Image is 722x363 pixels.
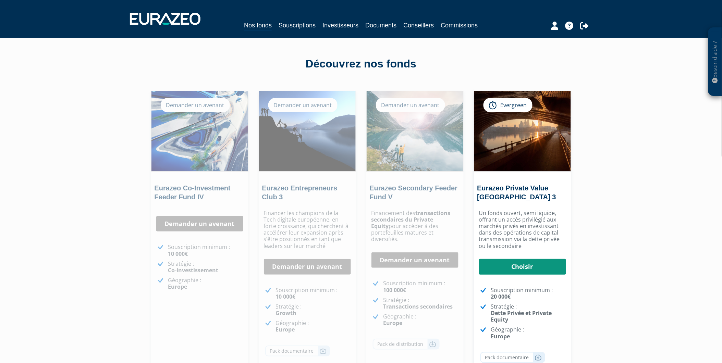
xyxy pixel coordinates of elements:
img: Eurazeo Private Value Europe 3 [474,91,571,171]
a: Conseillers [404,21,434,30]
p: Financement des pour accéder à des portefeuilles matures et diversifiés. [371,210,458,243]
strong: 100 000€ [383,286,406,294]
strong: Europe [491,333,510,340]
strong: 10 000€ [168,250,188,258]
img: Eurazeo Co-Investment Feeder Fund IV [151,91,248,171]
a: Demander un avenant [371,252,458,268]
p: Géographie : [276,320,351,333]
div: Evergreen [484,98,533,112]
img: 1732889491-logotype_eurazeo_blanc_rvb.png [130,13,200,25]
p: Stratégie : [276,303,351,316]
p: Souscription minimum : [491,287,566,300]
p: Géographie : [383,313,458,326]
a: Pack documentaire [480,352,545,363]
p: Stratégie : [491,303,566,323]
strong: Europe [383,319,403,327]
strong: Dette Privée et Private Equity [491,309,552,323]
p: Stratégie : [168,261,243,274]
strong: Co-investissement [168,266,219,274]
strong: Transactions secondaires [383,303,453,310]
div: Demander un avenant [268,98,338,112]
a: Eurazeo Secondary Feeder Fund V [370,184,458,201]
img: Eurazeo Entrepreneurs Club 3 [259,91,356,171]
p: Souscription minimum : [383,280,458,293]
a: Eurazeo Entrepreneurs Club 3 [262,184,338,201]
p: Stratégie : [383,297,458,310]
strong: 10 000€ [276,293,296,300]
p: Un fonds ouvert, semi liquide, offrant un accès privilégié aux marchés privés en investissant dan... [479,210,566,249]
strong: Europe [276,326,295,333]
a: Documents [366,21,397,30]
a: Commissions [441,21,478,30]
strong: Europe [168,283,187,290]
p: Géographie : [168,277,243,290]
div: Découvrez nos fonds [166,56,556,72]
div: Demander un avenant [376,98,445,112]
strong: 20 000€ [491,293,511,300]
div: Demander un avenant [161,98,230,112]
a: Souscriptions [279,21,316,30]
a: Pack documentaire [265,346,330,356]
a: Demander un avenant [264,259,351,275]
p: Géographie : [491,326,566,339]
a: Pack de distribution [373,339,440,350]
a: Eurazeo Co-Investment Feeder Fund IV [155,184,231,201]
p: Financer les champions de la Tech digitale européenne, en forte croissance, qui cherchent à accél... [264,210,351,249]
a: Demander un avenant [156,216,243,232]
strong: transactions secondaires du Private Equity [371,209,451,230]
a: Investisseurs [322,21,358,30]
img: Eurazeo Secondary Feeder Fund V [367,91,463,171]
a: Choisir [479,259,566,275]
strong: Growth [276,309,297,317]
a: Nos fonds [244,21,272,31]
p: Besoin d'aide ? [711,31,719,93]
p: Souscription minimum : [168,244,243,257]
p: Souscription minimum : [276,287,351,300]
a: Eurazeo Private Value [GEOGRAPHIC_DATA] 3 [477,184,556,201]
